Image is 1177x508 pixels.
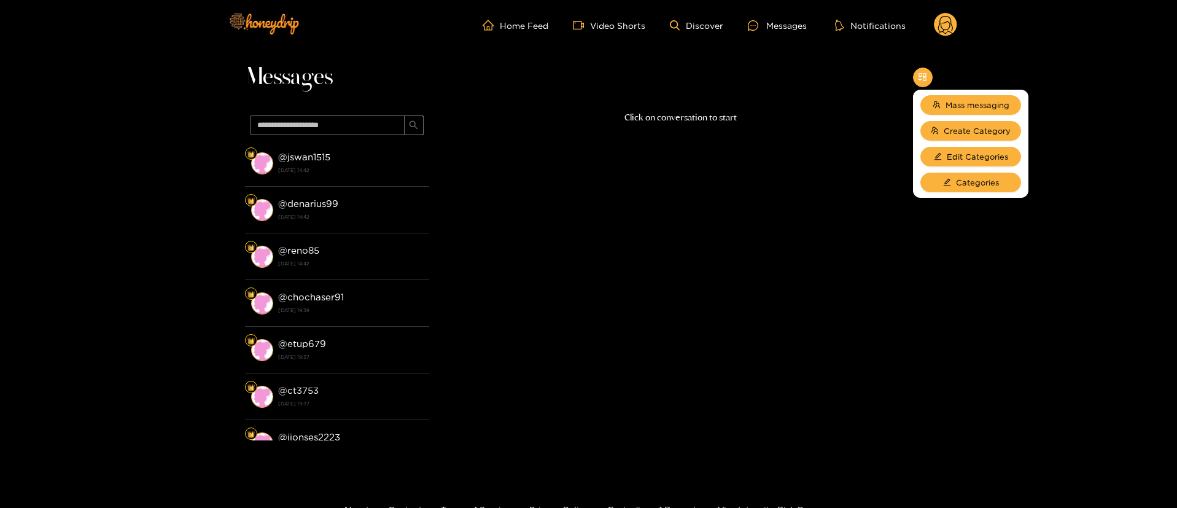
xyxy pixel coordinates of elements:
[429,111,933,125] p: Click on conversation to start
[251,432,273,455] img: conversation
[247,150,255,158] img: Fan Level
[920,147,1021,166] button: editEdit Categories
[404,115,424,135] button: search
[278,211,423,222] strong: [DATE] 14:42
[251,386,273,408] img: conversation
[247,431,255,438] img: Fan Level
[247,244,255,251] img: Fan Level
[278,258,423,269] strong: [DATE] 14:42
[278,351,423,362] strong: [DATE] 19:37
[920,121,1021,141] button: usergroup-addCreate Category
[573,20,590,31] span: video-camera
[278,432,340,442] strong: @ jjonses2223
[278,152,330,162] strong: @ jswan1515
[946,99,1009,111] span: Mass messaging
[278,165,423,176] strong: [DATE] 14:42
[278,198,338,209] strong: @ denarius99
[944,125,1011,137] span: Create Category
[251,292,273,315] img: conversation
[934,152,942,162] span: edit
[483,20,548,31] a: Home Feed
[278,385,319,396] strong: @ ct3753
[573,20,645,31] a: Video Shorts
[247,337,255,345] img: Fan Level
[748,18,807,33] div: Messages
[247,197,255,205] img: Fan Level
[918,72,927,83] span: appstore-add
[251,199,273,221] img: conversation
[251,246,273,268] img: conversation
[251,339,273,361] img: conversation
[933,101,941,110] span: team
[670,20,723,31] a: Discover
[831,19,909,31] button: Notifications
[278,305,423,316] strong: [DATE] 19:38
[278,398,423,409] strong: [DATE] 19:37
[278,245,319,256] strong: @ reno85
[931,127,939,136] span: usergroup-add
[913,68,933,87] button: appstore-add
[943,178,951,187] span: edit
[251,152,273,174] img: conversation
[920,95,1021,115] button: teamMass messaging
[947,150,1008,163] span: Edit Categories
[920,173,1021,192] button: editCategories
[247,291,255,298] img: Fan Level
[483,20,500,31] span: home
[245,63,333,92] span: Messages
[409,120,418,131] span: search
[247,384,255,391] img: Fan Level
[278,292,344,302] strong: @ chochaser91
[956,176,999,189] span: Categories
[278,338,326,349] strong: @ etup679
